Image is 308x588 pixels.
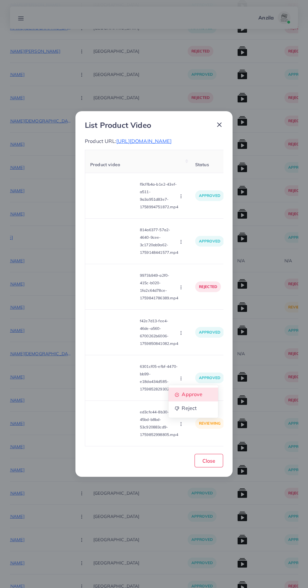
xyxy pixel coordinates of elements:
span: Close [202,458,215,464]
p: 6301cf05-efbf-4470-bb99-e18da434d585-1759852829302.mp4 [140,363,178,393]
span: Status [195,162,209,167]
p: f42e7d13-fee4-46de-a560-6700262b6006-1759850841082.mp4 [140,317,178,347]
p: Product URL: [85,137,223,145]
span: Reject [182,405,197,411]
span: [URL][DOMAIN_NAME] [116,138,172,144]
p: approved [195,236,224,247]
h3: List Product Video [85,121,151,130]
p: reviewing [195,418,224,429]
span: Product video [90,162,120,167]
p: approved [195,327,224,338]
p: ed3cfe44-8b30-45bd-b8bd-53c920883cd9-1759852998805.mp4 [140,408,178,438]
p: rejected [195,281,221,292]
p: 814a6377-57a2-4640-9cee-3c1720ab9a62-1759148441577.mp4 [140,226,178,256]
button: Close [195,454,223,467]
p: f9cffb4a-b1e2-43ef-a511-9a3a951d83e7-1758994751872.mp4 [140,181,178,211]
p: approved [195,190,224,201]
p: approved [195,373,224,383]
p: 9973b949-a2f0-415c-b020-1fa2c64d78ce-1759841786389.mp4 [140,272,178,302]
span: Approve [182,391,202,397]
